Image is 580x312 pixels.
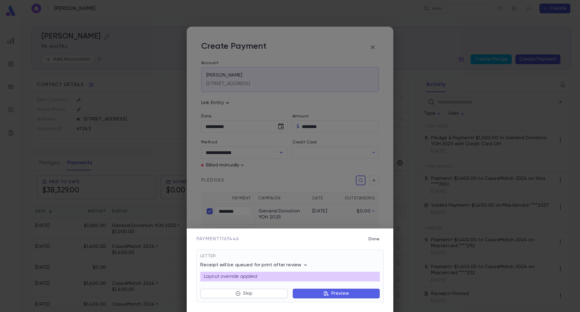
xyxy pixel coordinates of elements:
p: Preview [331,291,349,297]
div: Layout override applied [200,272,380,281]
span: Payment 1167446 [196,236,239,242]
p: Skip [243,291,253,297]
div: Letter [200,254,380,262]
button: Done [364,233,384,245]
p: Receipt will be queued for print after review [200,262,308,268]
button: Skip [200,289,288,298]
button: Preview [293,289,380,298]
